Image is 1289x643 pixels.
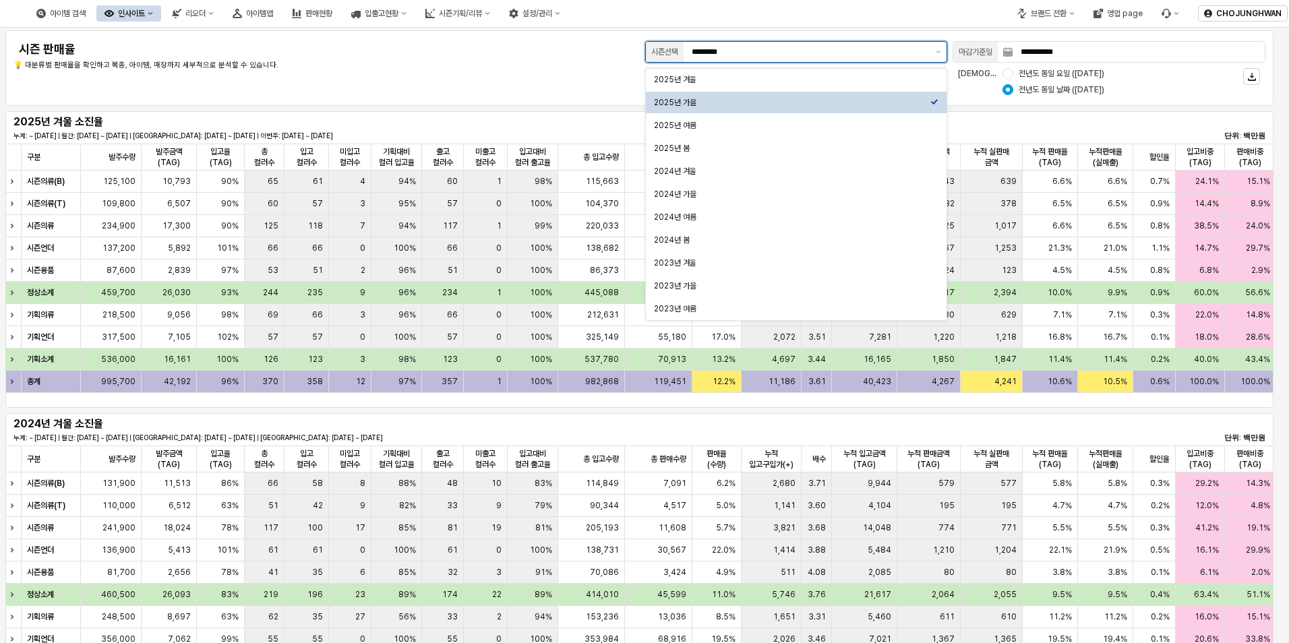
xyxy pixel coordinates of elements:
strong: 기획언더 [27,332,54,342]
span: 9.9% [1108,287,1127,298]
span: 5,892 [168,243,191,253]
span: 발주금액(TAG) [147,146,191,168]
span: 97% [221,265,239,276]
span: 4.5% [1052,265,1072,276]
span: 138,682 [586,243,619,253]
span: 0.2% [1151,354,1170,365]
span: 7.1% [1053,309,1072,320]
span: 234,900 [102,220,136,231]
span: 995,700 [101,376,136,387]
span: 57 [447,332,458,342]
div: Expand row [5,584,23,605]
span: 28.6% [1246,332,1270,342]
span: 3 [360,354,365,365]
span: 70,913 [658,354,686,365]
div: Expand row [5,282,23,303]
span: 1,850 [932,354,955,365]
span: 입고대비 컬러 출고율 [513,146,552,168]
div: Expand row [5,326,23,348]
span: 537,780 [584,354,619,365]
span: 14.8% [1246,309,1270,320]
span: 60.0% [1194,287,1219,298]
span: 입고비중(TAG) [1181,146,1219,168]
span: 0.8% [1150,220,1170,231]
span: 90% [221,176,239,187]
span: 445,088 [584,287,619,298]
span: 0 [496,309,502,320]
span: 3.51 [808,332,826,342]
button: 시즌기획/리뷰 [417,5,498,22]
span: 97% [398,376,416,387]
span: 미입고 컬러수 [334,448,365,470]
span: 96% [398,309,416,320]
div: Expand row [5,215,23,237]
span: 370 [262,376,278,387]
span: 100% [394,243,416,253]
span: 102% [217,332,239,342]
span: 할인율 [1149,454,1170,464]
div: Expand row [5,472,23,494]
span: 전년도 동일 요일 ([DATE]) [1019,68,1104,79]
span: 0.8% [1150,265,1170,276]
span: 3.44 [808,354,826,365]
span: 96% [398,287,416,298]
div: 설정/관리 [522,9,552,18]
span: 배수 [812,454,826,464]
div: 아이템맵 [246,9,273,18]
span: 87,600 [107,265,136,276]
strong: 시즌언더 [27,243,54,253]
span: 누적 판매율(TAG) [1028,448,1072,470]
span: 0.9% [1150,287,1170,298]
span: 378 [1000,198,1017,209]
span: 96% [398,265,416,276]
span: 18.0% [1195,332,1219,342]
span: 발주수량 [109,152,136,162]
div: Expand row [5,561,23,583]
div: 2025년 여름 [654,120,930,131]
span: 누적 실판매 금액 [966,448,1017,470]
span: 9 [360,287,365,298]
span: 판매비중(TAG) [1230,448,1269,470]
span: 입고율(TAG) [202,448,239,470]
div: Expand row [5,495,23,516]
span: 10.0% [1048,287,1072,298]
span: 358 [307,376,323,387]
span: 14.4% [1195,198,1219,209]
span: 629 [1001,309,1017,320]
div: 영업 page [1085,5,1151,22]
span: 발주금액(TAG) [147,448,191,470]
span: 9,056 [167,309,191,320]
span: 29.7% [1246,243,1270,253]
span: 6.6% [1052,176,1072,187]
span: 57 [447,198,458,209]
span: 57 [312,332,323,342]
span: 입고대비 컬러 출고율 [513,448,552,470]
button: 리오더 [164,5,222,22]
div: 판매현황 [284,5,340,22]
div: Expand row [5,237,23,259]
span: 출고 컬러수 [427,146,458,168]
span: 639 [1000,176,1017,187]
div: Expand row [5,539,23,561]
span: 93% [221,287,239,298]
span: 1,017 [994,220,1017,231]
span: 100% [394,332,416,342]
div: 브랜드 전환 [1009,5,1083,22]
button: 입출고현황 [343,5,415,22]
span: 6.5% [1108,220,1127,231]
span: 8.9% [1251,198,1270,209]
div: 2024년 겨울 [654,166,930,177]
span: 100% [530,198,552,209]
span: 99% [535,220,552,231]
span: 입고 컬러수 [290,146,324,168]
span: 0 [360,243,365,253]
span: 66 [268,243,278,253]
span: 94% [398,176,416,187]
span: 234 [442,287,458,298]
span: 100% [530,309,552,320]
span: 212,631 [587,309,619,320]
span: 2,394 [994,287,1017,298]
span: 123 [443,354,458,365]
span: 60 [447,176,458,187]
